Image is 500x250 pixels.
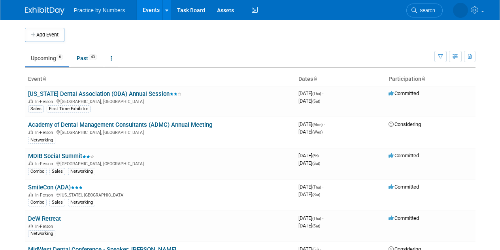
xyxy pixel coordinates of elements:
div: Combo [28,199,47,206]
a: SmileCon (ADA) [28,184,83,191]
a: MDIB Social Summit [28,153,94,160]
span: (Mon) [312,122,323,127]
span: (Thu) [312,216,321,221]
img: In-Person Event [28,193,33,197]
span: In-Person [35,224,55,229]
div: Networking [68,199,95,206]
span: In-Person [35,161,55,166]
span: Committed [389,184,419,190]
span: - [322,215,323,221]
span: - [322,90,323,96]
div: [GEOGRAPHIC_DATA], [GEOGRAPHIC_DATA] [28,98,292,104]
div: [US_STATE], [GEOGRAPHIC_DATA] [28,191,292,198]
a: DeW Retreat [28,215,61,222]
span: (Wed) [312,130,323,134]
span: [DATE] [298,160,320,166]
span: In-Person [35,130,55,135]
span: Committed [389,153,419,158]
span: - [320,153,321,158]
th: Event [25,73,295,86]
span: (Sat) [312,224,320,228]
a: Sort by Participation Type [421,76,425,82]
a: [US_STATE] Dental Association (ODA) Annual Session [28,90,181,97]
th: Participation [385,73,475,86]
button: Add Event [25,28,64,42]
span: [DATE] [298,121,325,127]
div: Networking [68,168,95,175]
img: In-Person Event [28,161,33,165]
div: Networking [28,137,55,144]
span: [DATE] [298,129,323,135]
a: Past43 [71,51,103,66]
a: Search [406,4,443,17]
img: Hannah Dallek [453,3,468,18]
span: Search [417,8,435,13]
div: First Time Exhibitor [47,105,91,113]
span: 43 [89,54,97,60]
a: Sort by Event Name [42,76,46,82]
span: (Thu) [312,185,321,189]
span: [DATE] [298,90,323,96]
div: [GEOGRAPHIC_DATA], [GEOGRAPHIC_DATA] [28,129,292,135]
span: In-Person [35,99,55,104]
span: [DATE] [298,215,323,221]
a: Sort by Start Date [313,76,317,82]
span: - [322,184,323,190]
span: - [324,121,325,127]
span: Considering [389,121,421,127]
span: In-Person [35,193,55,198]
span: [DATE] [298,223,320,229]
img: In-Person Event [28,224,33,228]
div: Networking [28,230,55,237]
img: ExhibitDay [25,7,64,15]
span: (Sat) [312,193,320,197]
span: (Sat) [312,99,320,103]
span: [DATE] [298,153,321,158]
span: (Fri) [312,154,319,158]
div: Sales [28,105,44,113]
img: In-Person Event [28,99,33,103]
span: Practice by Numbers [74,7,125,13]
span: Committed [389,90,419,96]
div: [GEOGRAPHIC_DATA], [GEOGRAPHIC_DATA] [28,160,292,166]
span: [DATE] [298,191,320,197]
a: Academy of Dental Management Consultants (ADMC) Annual Meeting [28,121,212,128]
a: Upcoming6 [25,51,69,66]
span: [DATE] [298,184,323,190]
span: (Thu) [312,92,321,96]
img: In-Person Event [28,130,33,134]
div: Sales [49,168,65,175]
span: [DATE] [298,98,320,104]
span: Committed [389,215,419,221]
span: (Sat) [312,161,320,166]
div: Combo [28,168,47,175]
span: 6 [57,54,63,60]
div: Sales [49,199,65,206]
th: Dates [295,73,385,86]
